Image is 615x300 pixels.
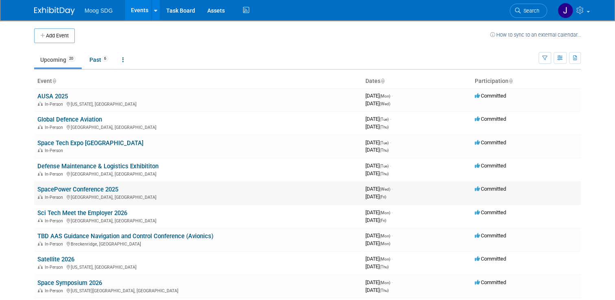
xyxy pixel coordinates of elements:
[38,102,43,106] img: In-Person Event
[37,209,127,217] a: Sci Tech Meet the Employer 2026
[365,93,393,99] span: [DATE]
[391,233,393,239] span: -
[380,172,389,176] span: (Thu)
[380,164,389,168] span: (Tue)
[38,288,43,292] img: In-Person Event
[37,170,359,177] div: [GEOGRAPHIC_DATA], [GEOGRAPHIC_DATA]
[380,141,389,145] span: (Tue)
[475,209,506,215] span: Committed
[34,74,362,88] th: Event
[475,139,506,146] span: Committed
[38,241,43,246] img: In-Person Event
[37,287,359,293] div: [US_STATE][GEOGRAPHIC_DATA], [GEOGRAPHIC_DATA]
[380,148,389,152] span: (Thu)
[45,288,65,293] span: In-Person
[509,78,513,84] a: Sort by Participation Type
[37,139,143,147] a: Space Tech Expo [GEOGRAPHIC_DATA]
[475,256,506,262] span: Committed
[390,163,391,169] span: -
[45,172,65,177] span: In-Person
[380,241,390,246] span: (Mon)
[365,287,389,293] span: [DATE]
[380,78,385,84] a: Sort by Start Date
[362,74,472,88] th: Dates
[38,218,43,222] img: In-Person Event
[390,116,391,122] span: -
[37,116,102,123] a: Global Defence Aviation
[390,139,391,146] span: -
[510,4,547,18] a: Search
[52,78,56,84] a: Sort by Event Name
[391,186,393,192] span: -
[34,7,75,15] img: ExhibitDay
[380,187,390,191] span: (Wed)
[365,256,393,262] span: [DATE]
[45,218,65,224] span: In-Person
[475,116,506,122] span: Committed
[380,257,390,261] span: (Mon)
[38,265,43,269] img: In-Person Event
[365,209,393,215] span: [DATE]
[45,241,65,247] span: In-Person
[45,102,65,107] span: In-Person
[391,256,393,262] span: -
[365,193,386,200] span: [DATE]
[38,172,43,176] img: In-Person Event
[34,52,82,67] a: Upcoming20
[380,280,390,285] span: (Mon)
[365,116,391,122] span: [DATE]
[380,211,390,215] span: (Mon)
[472,74,581,88] th: Participation
[365,147,389,153] span: [DATE]
[380,265,389,269] span: (Thu)
[45,265,65,270] span: In-Person
[380,234,390,238] span: (Mon)
[391,209,393,215] span: -
[365,240,390,246] span: [DATE]
[37,233,213,240] a: TBD AAS Guidance Navigation and Control Conference (Avionics)
[37,93,68,100] a: AUSA 2025
[391,93,393,99] span: -
[558,3,573,18] img: Jaclyn Roberts
[365,217,386,223] span: [DATE]
[37,163,159,170] a: Defense Maintenance & Logistics Exhibititon
[365,170,389,176] span: [DATE]
[67,56,76,62] span: 20
[37,193,359,200] div: [GEOGRAPHIC_DATA], [GEOGRAPHIC_DATA]
[380,117,389,122] span: (Tue)
[38,125,43,129] img: In-Person Event
[37,124,359,130] div: [GEOGRAPHIC_DATA], [GEOGRAPHIC_DATA]
[365,279,393,285] span: [DATE]
[490,32,581,38] a: How to sync to an external calendar...
[365,233,393,239] span: [DATE]
[475,186,506,192] span: Committed
[475,93,506,99] span: Committed
[37,240,359,247] div: Breckenridge, [GEOGRAPHIC_DATA]
[380,125,389,129] span: (Thu)
[37,217,359,224] div: [GEOGRAPHIC_DATA], [GEOGRAPHIC_DATA]
[380,218,386,223] span: (Fri)
[365,163,391,169] span: [DATE]
[37,279,102,287] a: Space Symposium 2026
[380,195,386,199] span: (Fri)
[34,28,75,43] button: Add Event
[45,148,65,153] span: In-Person
[475,279,506,285] span: Committed
[38,148,43,152] img: In-Person Event
[37,256,74,263] a: Satellite 2026
[380,288,389,293] span: (Thu)
[85,7,113,14] span: Moog SDG
[83,52,115,67] a: Past6
[475,233,506,239] span: Committed
[391,279,393,285] span: -
[380,94,390,98] span: (Mon)
[37,100,359,107] div: [US_STATE], [GEOGRAPHIC_DATA]
[365,124,389,130] span: [DATE]
[365,139,391,146] span: [DATE]
[37,186,118,193] a: SpacePower Conference 2025
[37,263,359,270] div: [US_STATE], [GEOGRAPHIC_DATA]
[475,163,506,169] span: Committed
[45,125,65,130] span: In-Person
[380,102,390,106] span: (Wed)
[521,8,539,14] span: Search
